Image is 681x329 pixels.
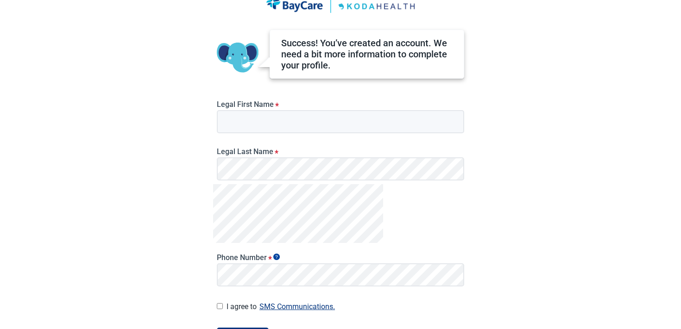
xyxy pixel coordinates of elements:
[273,254,280,260] span: Show tooltip
[257,300,338,313] button: I agree to
[217,253,464,262] label: Phone Number
[217,147,464,156] label: Legal Last Name
[217,100,464,109] label: Legal First Name
[227,300,464,313] label: I agree to
[281,37,453,71] div: Success! You’ve created an account. We need a bit more information to complete your profile.
[217,37,259,79] img: Koda Elephant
